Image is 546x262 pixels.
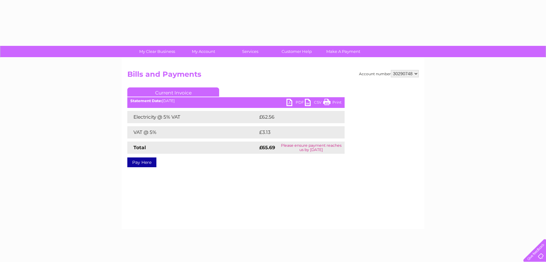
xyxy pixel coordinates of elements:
[127,111,258,123] td: Electricity @ 5% VAT
[133,145,146,150] strong: Total
[178,46,229,57] a: My Account
[323,99,342,108] a: Print
[359,70,419,77] div: Account number
[305,99,323,108] a: CSV
[318,46,368,57] a: Make A Payment
[127,126,258,138] td: VAT @ 5%
[278,142,345,154] td: Please ensure payment reaches us by [DATE]
[127,99,345,103] div: [DATE]
[127,157,156,167] a: Pay Here
[127,70,419,82] h2: Bills and Payments
[127,87,219,97] a: Current Invoice
[259,145,275,150] strong: £65.69
[286,99,305,108] a: PDF
[132,46,182,57] a: My Clear Business
[258,111,332,123] td: £62.56
[271,46,322,57] a: Customer Help
[130,98,162,103] b: Statement Date:
[258,126,329,138] td: £3.13
[225,46,275,57] a: Services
